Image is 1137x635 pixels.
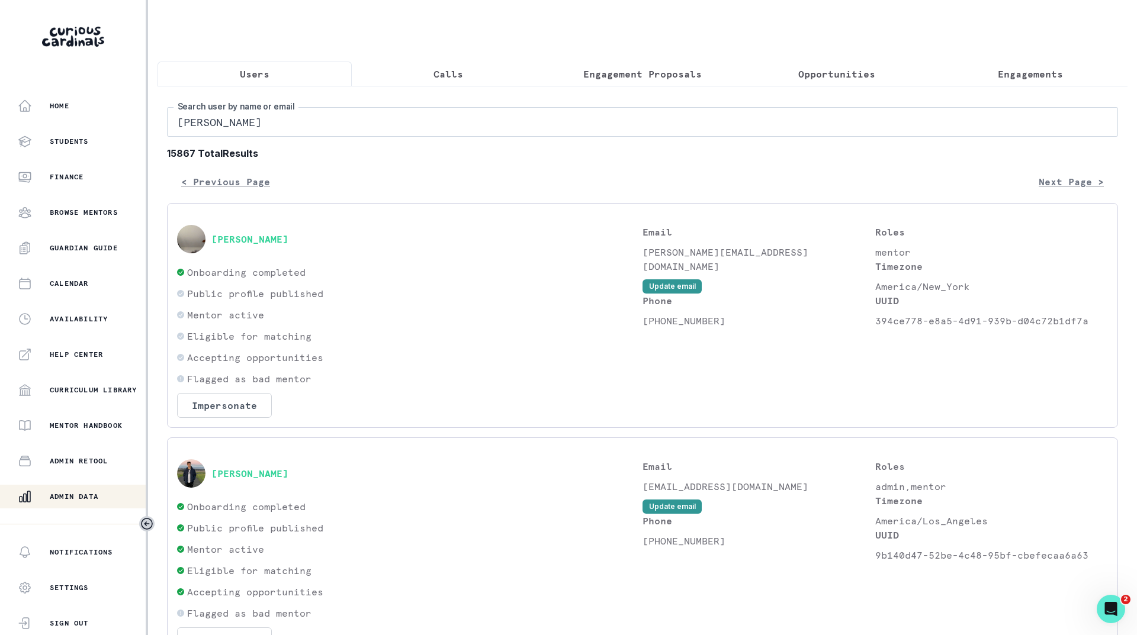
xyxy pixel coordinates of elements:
p: Calls [433,67,463,81]
p: Email [643,225,875,239]
p: Admin Retool [50,456,108,466]
iframe: Intercom live chat [1097,595,1125,623]
p: Mentor active [187,308,264,322]
p: UUID [875,528,1108,542]
button: Toggle sidebar [139,516,155,531]
p: Public profile published [187,286,323,301]
p: Finance [50,172,83,182]
span: 2 [1121,595,1130,604]
p: Accepting opportunities [187,585,323,599]
p: Public profile published [187,521,323,535]
p: Mentor active [187,542,264,556]
p: Eligible for matching [187,329,311,343]
p: Mentor Handbook [50,421,123,430]
p: Help Center [50,350,103,359]
p: Calendar [50,279,89,288]
p: Notifications [50,547,113,557]
p: Onboarding completed [187,499,306,514]
b: 15867 Total Results [167,146,1118,160]
button: Update email [643,279,702,294]
p: [PERSON_NAME][EMAIL_ADDRESS][DOMAIN_NAME] [643,245,875,273]
p: Sign Out [50,618,89,628]
p: Opportunities [798,67,875,81]
p: Flagged as bad mentor [187,372,311,386]
img: Curious Cardinals Logo [42,27,104,47]
p: [PHONE_NUMBER] [643,534,875,548]
p: Admin Data [50,492,98,501]
p: Engagements [998,67,1063,81]
button: [PERSON_NAME] [211,233,288,245]
p: Timezone [875,259,1108,273]
p: Phone [643,514,875,528]
p: Email [643,459,875,473]
button: [PERSON_NAME] [211,468,288,479]
p: Engagement Proposals [583,67,702,81]
p: 394ce778-e8a5-4d91-939b-d04c72b1df7a [875,314,1108,328]
p: Flagged as bad mentor [187,606,311,620]
button: < Previous Page [167,170,284,194]
p: admin,mentor [875,479,1108,494]
p: Students [50,137,89,146]
p: [PHONE_NUMBER] [643,314,875,328]
button: Impersonate [177,393,272,418]
p: Home [50,101,69,111]
p: Roles [875,459,1108,473]
button: Next Page > [1024,170,1118,194]
p: Availability [50,314,108,324]
p: Curriculum Library [50,385,137,395]
p: [EMAIL_ADDRESS][DOMAIN_NAME] [643,479,875,494]
p: UUID [875,294,1108,308]
p: Guardian Guide [50,243,118,253]
p: Timezone [875,494,1108,508]
p: America/Los_Angeles [875,514,1108,528]
p: Onboarding completed [187,265,306,279]
p: Phone [643,294,875,308]
p: Eligible for matching [187,563,311,578]
p: Roles [875,225,1108,239]
p: mentor [875,245,1108,259]
p: America/New_York [875,279,1108,294]
p: Accepting opportunities [187,350,323,365]
p: Users [240,67,269,81]
p: Settings [50,583,89,592]
button: Update email [643,499,702,514]
p: Browse Mentors [50,208,118,217]
p: 9b140d47-52be-4c48-95bf-cbefecaa6a63 [875,548,1108,562]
